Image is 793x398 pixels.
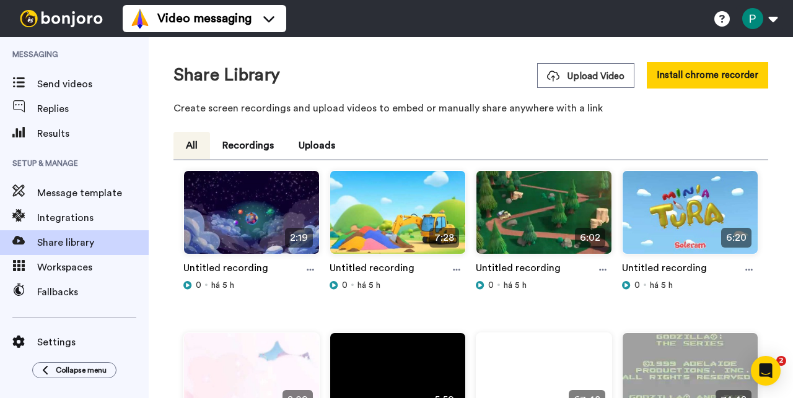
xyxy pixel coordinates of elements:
[285,228,313,248] span: 2:19
[330,261,414,279] a: Untitled recording
[776,356,786,366] span: 2
[56,365,107,375] span: Collapse menu
[634,279,640,292] span: 0
[647,62,768,89] button: Install chrome recorder
[157,10,252,27] span: Video messaging
[173,66,280,85] h1: Share Library
[37,77,149,92] span: Send videos
[183,279,320,292] div: há 5 h
[622,279,758,292] div: há 5 h
[173,132,210,159] button: All
[32,362,116,378] button: Collapse menu
[622,261,707,279] a: Untitled recording
[623,171,758,264] img: f688f154-a26c-450e-a8e6-8b64b61c4604_thumbnail_source_1759938571.jpg
[37,335,149,350] span: Settings
[37,126,149,141] span: Results
[342,279,348,292] span: 0
[721,228,751,248] span: 6:20
[37,285,149,300] span: Fallbacks
[476,171,611,264] img: 28a0312e-886d-4fdf-ac8b-1f7912c33524_thumbnail_source_1759938571.jpg
[173,101,768,116] p: Create screen recordings and upload videos to embed or manually share anywhere with a link
[429,228,459,248] span: 7:28
[184,171,319,264] img: 615ea8d7-53ca-4b92-a465-5403fa9a569a_thumbnail_source_1759938568.jpg
[330,279,466,292] div: há 5 h
[751,356,781,386] div: Open Intercom Messenger
[286,132,348,159] button: Uploads
[196,279,201,292] span: 0
[15,10,108,27] img: bj-logo-header-white.svg
[575,228,605,248] span: 6:02
[488,279,494,292] span: 0
[37,102,149,116] span: Replies
[37,186,149,201] span: Message template
[37,210,149,225] span: Integrations
[183,261,268,279] a: Untitled recording
[130,9,150,28] img: vm-color.svg
[330,171,465,264] img: 764fd6f6-d6a2-436b-aae6-7781cdb3c9ec_thumbnail_source_1759938572.jpg
[476,279,612,292] div: há 5 h
[210,132,286,159] button: Recordings
[37,260,149,275] span: Workspaces
[537,63,634,88] button: Upload Video
[547,70,624,83] span: Upload Video
[476,261,561,279] a: Untitled recording
[37,235,149,250] span: Share library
